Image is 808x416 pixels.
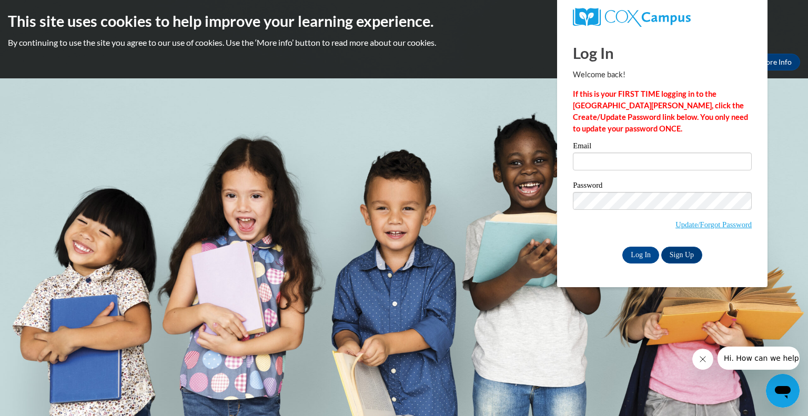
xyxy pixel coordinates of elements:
h1: Log In [573,42,752,64]
a: COX Campus [573,8,752,27]
iframe: Message from company [718,347,800,370]
a: More Info [751,54,800,70]
a: Sign Up [661,247,702,263]
label: Password [573,181,752,192]
p: By continuing to use the site you agree to our use of cookies. Use the ‘More info’ button to read... [8,37,800,48]
strong: If this is your FIRST TIME logging in to the [GEOGRAPHIC_DATA][PERSON_NAME], click the Create/Upd... [573,89,748,133]
span: Hi. How can we help? [6,7,85,16]
a: Update/Forgot Password [675,220,752,229]
img: COX Campus [573,8,691,27]
iframe: Button to launch messaging window [766,374,800,408]
h2: This site uses cookies to help improve your learning experience. [8,11,800,32]
input: Log In [622,247,659,263]
iframe: Close message [692,349,713,370]
p: Welcome back! [573,69,752,80]
label: Email [573,142,752,153]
